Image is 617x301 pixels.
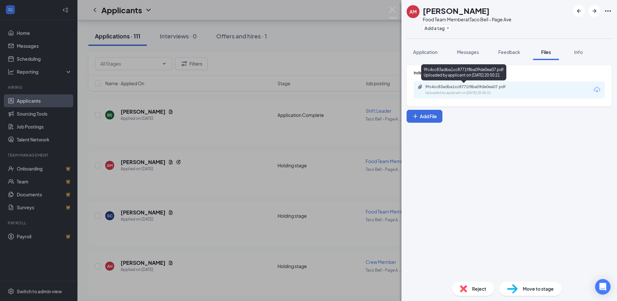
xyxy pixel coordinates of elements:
span: Feedback [498,49,520,55]
span: Info [574,49,583,55]
svg: ArrowRight [591,7,598,15]
button: ArrowRight [589,5,600,17]
button: ArrowLeftNew [573,5,585,17]
svg: Plus [412,113,419,119]
div: Indeed Resume [414,70,605,76]
h1: [PERSON_NAME] [423,5,490,16]
div: Open Intercom Messenger [595,279,611,295]
span: Files [541,49,551,55]
a: Paperclip9fc4cc83adba1cc8771f8ba09de0ea07.pdfUploaded by applicant on [DATE] 20:50:21 [418,84,522,96]
svg: Download [593,86,601,94]
div: AM [410,8,417,15]
svg: Paperclip [418,84,423,89]
div: 9fc4cc83adba1cc8771f8ba09de0ea07.pdf Uploaded by applicant on [DATE] 20:50:21 [421,64,506,80]
span: Move to stage [523,285,554,292]
svg: Plus [446,26,450,30]
svg: ArrowLeftNew [575,7,583,15]
button: PlusAdd a tag [423,25,451,31]
span: Reject [472,285,486,292]
span: Messages [457,49,479,55]
div: Uploaded by applicant on [DATE] 20:50:21 [425,90,522,96]
svg: Ellipses [604,7,612,15]
button: Add FilePlus [407,110,442,123]
div: 9fc4cc83adba1cc8771f8ba09de0ea07.pdf [425,84,516,89]
span: Application [413,49,438,55]
div: Food Team Member at Taco Bell - Page Ave [423,16,511,23]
